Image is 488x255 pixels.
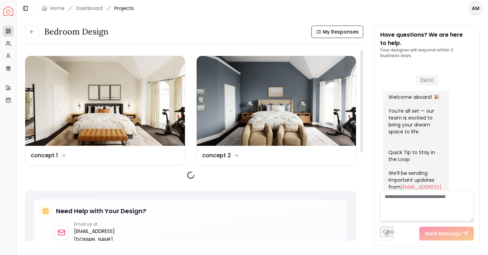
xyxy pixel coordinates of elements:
span: Projects [114,5,134,12]
span: [DATE] [416,75,438,85]
h5: Need Help with Your Design? [56,206,146,216]
span: AM [469,2,482,15]
a: [EMAIL_ADDRESS][DOMAIN_NAME] [388,183,441,197]
a: concept 2concept 2 [196,56,357,166]
a: Home [50,5,65,12]
dd: concept 1 [31,151,58,160]
a: Dashboard [76,5,103,12]
a: Spacejoy [3,6,13,16]
img: Spacejoy Logo [3,6,13,16]
button: AM [469,1,482,15]
a: concept 1concept 1 [25,56,185,166]
img: concept 2 [197,56,356,146]
button: My Responses [311,26,363,38]
p: Have questions? We are here to help. [380,31,474,47]
a: [EMAIL_ADDRESS][DOMAIN_NAME] [74,227,118,244]
span: My Responses [323,28,359,35]
nav: breadcrumb [42,5,134,12]
p: Email us at [74,221,118,227]
p: Your designer will respond within 2 business days. [380,47,474,58]
h3: Bedroom design [44,26,109,37]
dd: concept 2 [202,151,231,160]
img: concept 1 [25,56,185,146]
